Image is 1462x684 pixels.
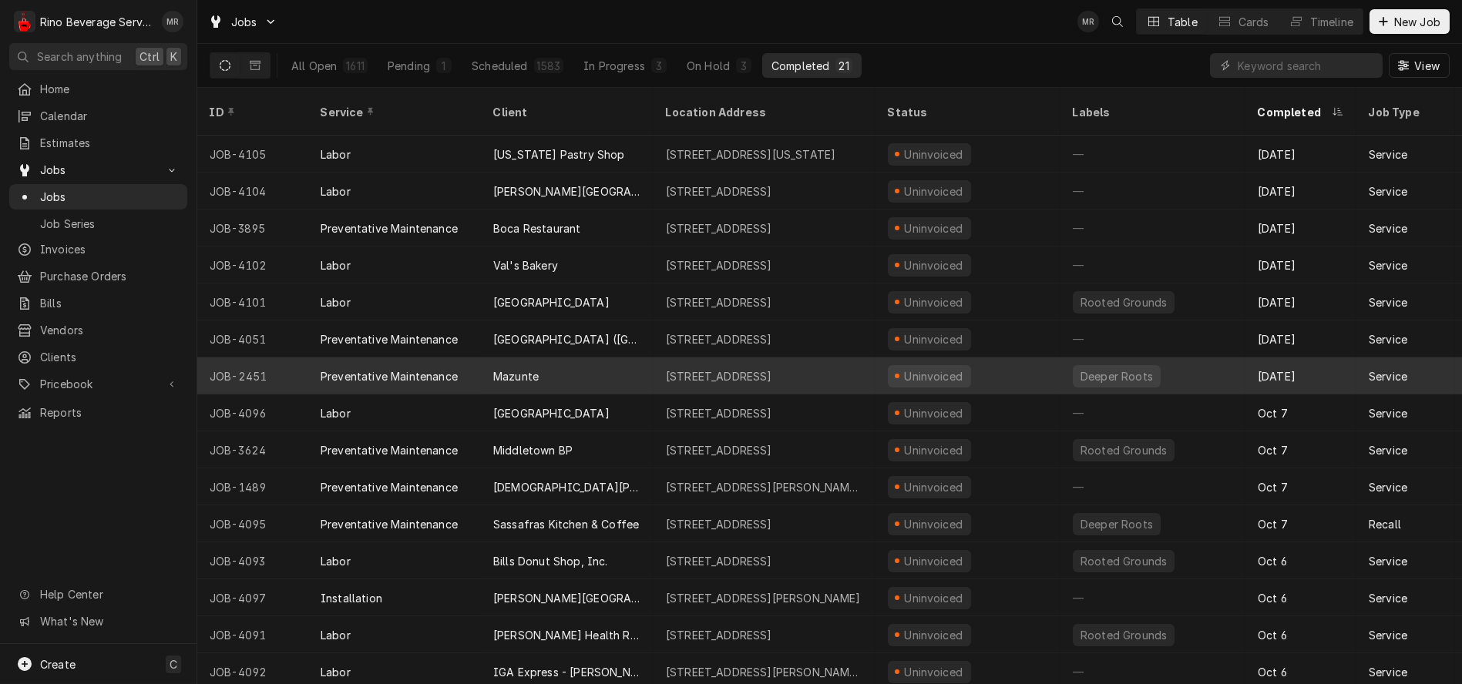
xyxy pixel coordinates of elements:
div: Rooted Grounds [1079,627,1168,643]
div: Service [1369,590,1407,606]
span: Jobs [231,14,257,30]
div: Oct 7 [1245,505,1356,542]
div: Service [1369,220,1407,236]
div: — [1060,210,1245,246]
div: — [1060,579,1245,616]
span: Reports [40,404,180,421]
div: [STREET_ADDRESS] [666,294,772,310]
div: Location Address [666,104,860,120]
a: Job Series [9,211,187,236]
div: JOB-4102 [197,246,308,283]
span: Purchase Orders [40,268,180,284]
div: Uninvoiced [902,257,965,273]
div: [DATE] [1245,246,1356,283]
div: ID [210,104,293,120]
div: Middletown BP [493,442,573,458]
div: Val's Bakery [493,257,558,273]
div: Boca Restaurant [493,220,580,236]
div: Service [1369,553,1407,569]
div: JOB-4096 [197,394,308,431]
span: Invoices [40,241,180,257]
div: JOB-4093 [197,542,308,579]
div: [DEMOGRAPHIC_DATA][PERSON_NAME] [493,479,641,495]
div: Service [1369,368,1407,384]
div: Service [1369,479,1407,495]
div: [STREET_ADDRESS] [666,368,772,384]
button: View [1389,53,1450,78]
a: Invoices [9,236,187,262]
div: Labor [321,664,351,680]
div: Cards [1238,14,1269,30]
input: Keyword search [1238,53,1375,78]
div: [PERSON_NAME] Health Rehab. [GEOGRAPHIC_DATA] [493,627,641,643]
div: [STREET_ADDRESS] [666,331,772,347]
div: Bills Donut Shop, Inc. [493,553,608,569]
div: JOB-4101 [197,283,308,320]
div: 21 [839,58,849,74]
div: [STREET_ADDRESS] [666,220,772,236]
div: [STREET_ADDRESS] [666,183,772,199]
div: Melissa Rinehart's Avatar [162,11,183,32]
div: Mazunte [493,368,539,384]
div: Installation [321,590,382,606]
div: Labor [321,146,351,163]
div: [DATE] [1245,210,1356,246]
div: Rooted Grounds [1079,553,1168,569]
div: [GEOGRAPHIC_DATA] [493,405,610,421]
div: [STREET_ADDRESS][PERSON_NAME][PERSON_NAME] [666,664,863,680]
div: Recall [1369,516,1401,532]
div: Service [1369,442,1407,458]
div: Rooted Grounds [1079,294,1168,310]
div: [STREET_ADDRESS] [666,257,772,273]
a: Home [9,76,187,102]
div: Job Type [1369,104,1443,120]
div: [DATE] [1245,357,1356,394]
div: Uninvoiced [902,368,965,384]
div: Oct 6 [1245,542,1356,579]
div: [PERSON_NAME][GEOGRAPHIC_DATA] ([GEOGRAPHIC_DATA]) [493,183,641,199]
div: [DATE] [1245,283,1356,320]
span: Ctrl [139,49,160,65]
div: Service [1369,183,1407,199]
div: JOB-4051 [197,320,308,357]
div: Service [1369,146,1407,163]
div: Oct 7 [1245,394,1356,431]
div: Preventative Maintenance [321,442,458,458]
div: JOB-4097 [197,579,308,616]
button: Search anythingCtrlK [9,43,187,70]
div: All Open [291,58,337,74]
div: [STREET_ADDRESS] [666,627,772,643]
a: Clients [9,344,187,370]
div: Timeline [1310,14,1353,30]
div: [STREET_ADDRESS] [666,516,772,532]
div: On Hold [687,58,730,74]
div: Labor [321,257,351,273]
div: JOB-3624 [197,431,308,468]
div: JOB-3895 [197,210,308,246]
div: Rooted Grounds [1079,442,1168,458]
div: IGA Express - [PERSON_NAME] [493,664,641,680]
div: [STREET_ADDRESS] [666,405,772,421]
div: [GEOGRAPHIC_DATA] ([GEOGRAPHIC_DATA]) [493,331,641,347]
div: Labor [321,183,351,199]
div: Uninvoiced [902,479,965,495]
span: View [1411,58,1443,74]
div: Completed [771,58,829,74]
div: — [1060,394,1245,431]
div: Completed [1258,104,1329,120]
span: K [170,49,177,65]
a: Go to Jobs [202,9,284,35]
div: [US_STATE] Pastry Shop [493,146,625,163]
span: Job Series [40,216,180,232]
div: In Progress [583,58,645,74]
a: Calendar [9,103,187,129]
div: Oct 7 [1245,468,1356,505]
div: Uninvoiced [902,590,965,606]
div: [STREET_ADDRESS] [666,553,772,569]
div: JOB-4104 [197,173,308,210]
div: Status [888,104,1045,120]
div: — [1060,173,1245,210]
div: Uninvoiced [902,146,965,163]
div: 3 [654,58,664,74]
a: Go to Help Center [9,582,187,607]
